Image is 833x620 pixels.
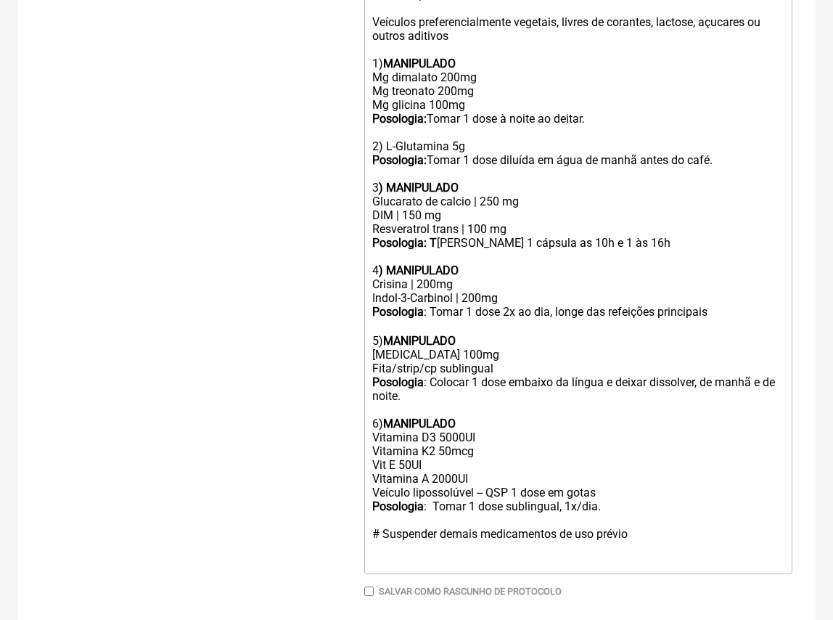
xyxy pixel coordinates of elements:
[379,264,459,277] strong: ) MANIPULADO
[372,222,784,236] div: Resveratrol trans | 100 mg
[379,586,562,597] label: Salvar como rascunho de Protocolo
[372,499,424,513] strong: Posologia
[383,334,456,348] strong: MANIPULADO
[372,277,784,291] div: Crisina | 200mg
[372,305,784,568] div: : Tomar 1 dose 2x ao dia, longe das refeições principais ㅤ 5) [MEDICAL_DATA] 100mg Fita/strip/cp ...
[383,57,456,70] strong: MANIPULADO
[379,181,459,195] strong: ) MANIPULADO
[372,264,784,277] div: 4
[383,417,456,431] strong: MANIPULADO
[372,236,784,250] div: [PERSON_NAME] 1 cápsula as 10h e 1 às 16h
[372,195,784,208] div: Glucarato de calcio | 250 mg
[372,112,427,126] strong: Posologia:
[372,375,424,389] strong: Posologia
[372,153,427,167] strong: Posologia:
[372,236,437,250] strong: Posologia: T
[372,208,784,222] div: DIM | 150 mg
[372,305,424,319] strong: Posologia
[372,291,784,305] div: Indol-3-Carbinol | 200mg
